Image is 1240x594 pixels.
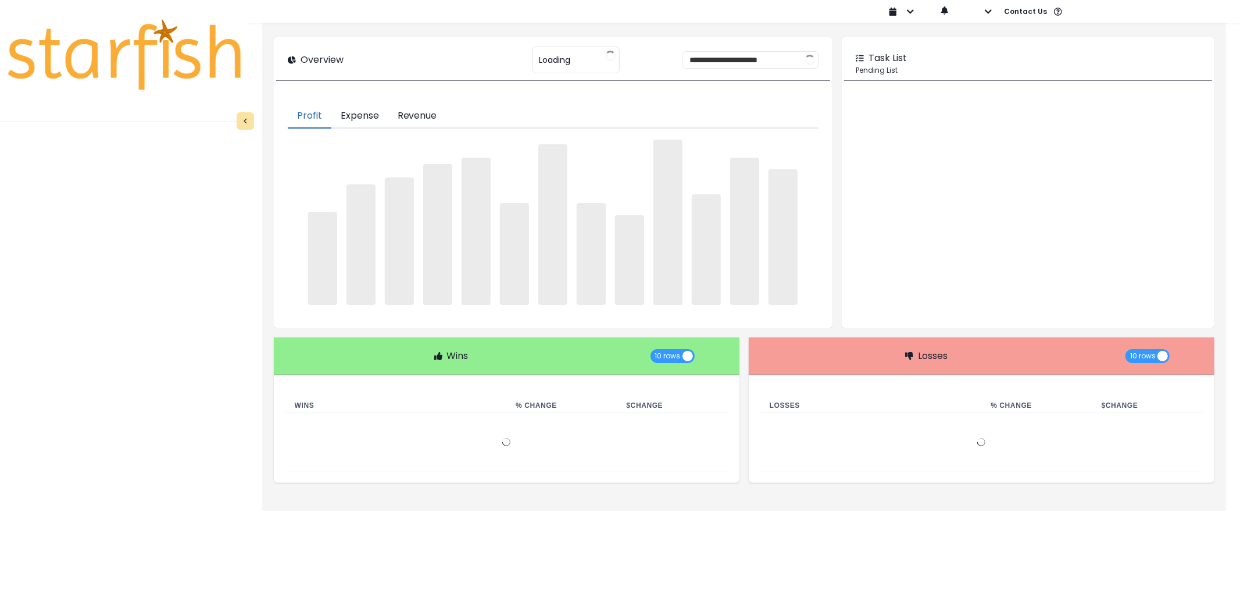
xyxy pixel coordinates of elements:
span: ‌ [500,203,529,305]
span: ‌ [577,203,606,305]
p: Task List [869,51,907,65]
span: ‌ [692,194,721,305]
button: Revenue [388,104,446,129]
span: ‌ [385,177,414,305]
span: 10 rows [655,349,681,363]
button: Expense [331,104,388,129]
span: ‌ [538,144,567,305]
p: Wins [447,349,469,363]
span: Loading [539,48,570,72]
span: ‌ [423,164,452,305]
span: ‌ [769,169,798,305]
span: 10 rows [1130,349,1156,363]
p: Overview [301,53,344,67]
th: Losses [760,399,982,413]
p: Pending List [856,65,1200,76]
th: $ Change [617,399,728,413]
span: ‌ [653,140,682,305]
span: ‌ [730,158,759,305]
span: ‌ [346,184,376,305]
th: $ Change [1092,399,1203,413]
th: % Change [506,399,617,413]
span: ‌ [308,212,337,305]
button: Profit [288,104,331,129]
span: ‌ [462,158,491,305]
th: % Change [981,399,1092,413]
span: ‌ [615,215,644,305]
p: Losses [918,349,948,363]
th: Wins [285,399,507,413]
